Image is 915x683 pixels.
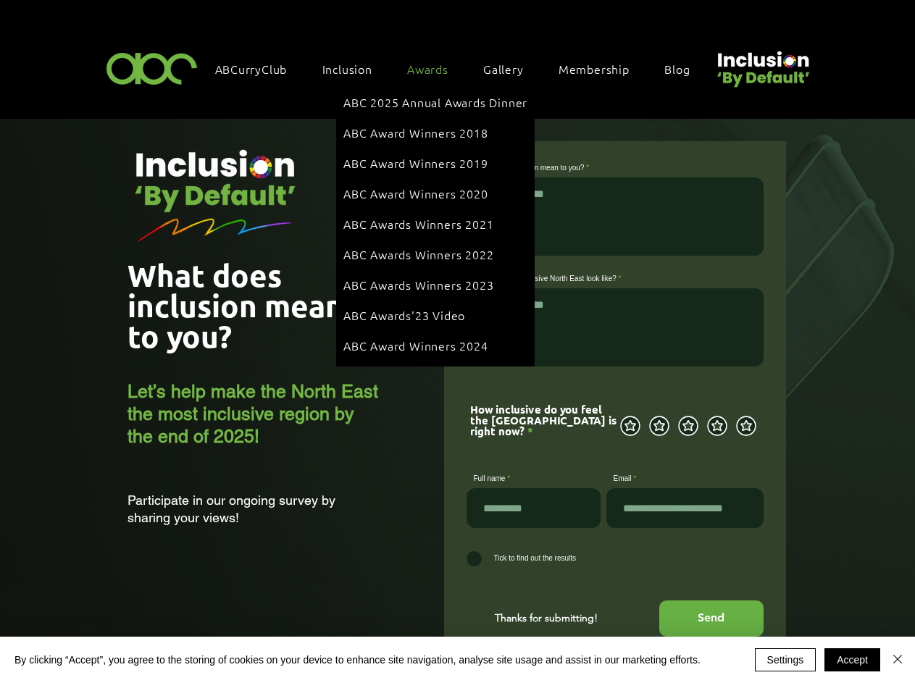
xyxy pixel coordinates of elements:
span: Participate in our ongoing survey by sharing your views! [128,493,335,525]
a: ABC Awards Winners 2022 [343,240,527,268]
span: ABC Award Winners 2020 [343,185,488,201]
label: What does an inclusive North East look like? [467,275,764,282]
div: Inclusion [315,54,394,84]
div: Awards [400,54,470,84]
button: Close [889,648,906,671]
a: Membership [551,54,651,84]
span: ABC Awards Winners 2022 [343,246,493,262]
label: What does inclusion mean to you? [467,164,764,172]
span: Thanks for submitting! [495,611,598,624]
span: Blog [664,61,690,77]
a: ABC Award Winners 2018 [343,119,527,146]
span: ABC Award Winners 2018 [343,125,488,141]
div: Awards [336,81,535,366]
a: ABCurryClub [208,54,309,84]
a: Blog [657,54,711,84]
span: Gallery [483,61,524,77]
a: ABC Awards Winners 2021 [343,210,527,238]
label: Email [606,475,764,482]
button: Settings [755,648,816,671]
span: By clicking “Accept”, you agree to the storing of cookies on your device to enhance site navigati... [14,653,701,666]
span: Let’s help make the North East the most inclusive region by the end of 2025! [128,381,378,447]
span: Inclusion [322,61,372,77]
span: ABC Awards Winners 2023 [343,277,493,293]
a: ABC Award Winners 2019 [343,149,527,177]
span: Send [698,610,724,626]
span: ABC Awards Winners 2021 [343,216,493,232]
img: Untitled design (22).png [98,127,333,260]
a: ABC Award Winners 2024 [343,332,527,359]
span: Tick to find out the results [494,554,577,562]
label: Full name [467,475,601,482]
a: ABC 2025 Annual Awards Dinner [343,88,527,116]
button: Send [659,600,764,637]
img: Close [889,650,906,668]
div: How inclusive do you feel the [GEOGRAPHIC_DATA] is right now? [470,404,619,437]
span: ABC Award Winners 2019 [343,155,488,171]
a: ABC Awards'23 Video [343,301,527,329]
a: ABC Awards Winners 2023 [343,271,527,298]
img: Untitled design (22).png [712,39,812,89]
span: ABC Awards'23 Video [343,307,465,323]
span: ABCurryClub [215,61,288,77]
a: Gallery [476,54,546,84]
nav: Site [208,54,712,84]
span: Awards [407,61,448,77]
button: Accept [824,648,880,671]
span: ABC 2025 Annual Awards Dinner [343,94,527,110]
span: ABC Award Winners 2024 [343,338,488,353]
span: What does inclusion mean to you? [128,256,343,355]
img: ABC-Logo-Blank-Background-01-01-2.png [102,46,202,89]
span: Membership [559,61,630,77]
a: ABC Award Winners 2020 [343,180,527,207]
